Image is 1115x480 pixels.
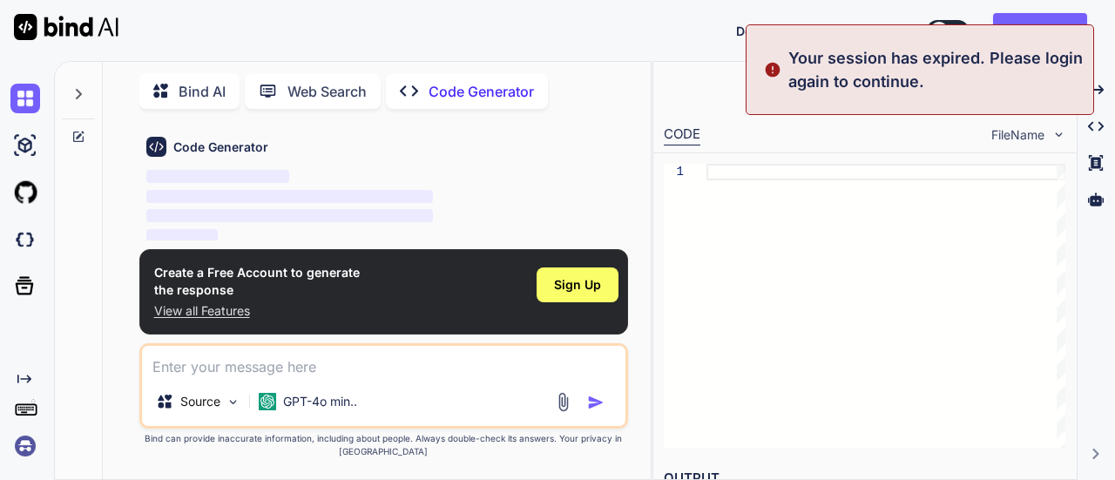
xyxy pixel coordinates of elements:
h6: Code Generator [173,139,268,156]
span: Sign Up [554,276,601,294]
img: darkCloudIdeIcon [10,225,40,254]
button: Sign in [993,13,1087,48]
span: Documentation [736,24,828,38]
div: 1 [664,164,684,180]
img: signin [10,431,40,461]
p: GPT-4o min.. [283,393,357,410]
span: ‌ [146,190,434,203]
p: Bind AI [179,81,226,102]
img: GPT-4o mini [259,393,276,410]
p: Web Search [287,81,367,102]
p: Code Generator [429,81,534,102]
span: ‌ [146,209,434,222]
span: ‌ [146,229,218,242]
img: attachment [553,392,573,412]
p: Your session has expired. Please login again to continue. [788,46,1083,93]
img: chat [10,84,40,113]
img: Bind AI [14,14,118,40]
img: alert [764,46,781,93]
p: Source [180,393,220,410]
span: Dark mode [855,22,920,39]
span: ‌ [146,170,290,183]
img: Pick Models [226,395,240,409]
p: View all Features [154,302,360,320]
img: chevron down [1051,127,1066,142]
p: Bind can provide inaccurate information, including about people. Always double-check its answers.... [139,432,629,458]
span: FileName [991,126,1044,144]
img: icon [587,394,605,411]
button: Documentation [736,22,828,40]
img: ai-studio [10,131,40,160]
img: githubLight [10,178,40,207]
div: CODE [664,125,700,145]
h1: Create a Free Account to generate the response [154,264,360,299]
